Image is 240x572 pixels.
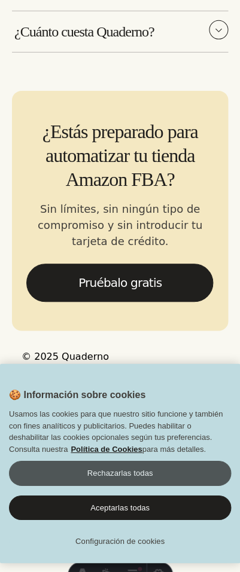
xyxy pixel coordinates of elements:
p: Sin límites, sin ningún tipo de compromiso y sin introducir tu tarjeta de crédito. [26,201,214,249]
nav: Site map [22,350,218,443]
h2: © 2025 Quaderno [22,350,109,364]
button: Rechazarlas todas [9,460,231,485]
a: Política de Cookies [71,444,142,453]
button: Aceptarlas todas [9,495,231,520]
a: Pruébalo gratis [26,264,213,302]
h2: ¿Estás preparado para automatizar tu tienda Amazon FBA? [26,120,214,191]
summary: ¿Cuánto cuesta Quaderno? [12,11,228,52]
button: Configuración de cookies [9,529,231,553]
